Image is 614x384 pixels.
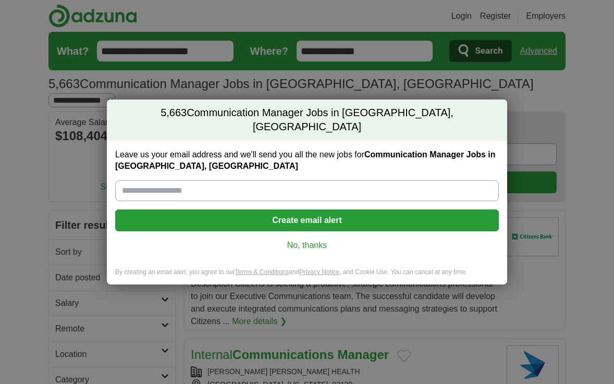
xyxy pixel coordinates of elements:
[115,150,496,170] strong: Communication Manager Jobs in [GEOGRAPHIC_DATA], [GEOGRAPHIC_DATA]
[300,268,340,276] a: Privacy Notice
[235,268,289,276] a: Terms & Conditions
[107,268,507,285] div: By creating an email alert, you agree to our and , and Cookie Use. You can cancel at any time.
[161,106,187,120] span: 5,663
[115,209,499,231] button: Create email alert
[115,149,499,172] label: Leave us your email address and we'll send you all the new jobs for
[107,100,507,141] h2: Communication Manager Jobs in [GEOGRAPHIC_DATA], [GEOGRAPHIC_DATA]
[124,240,490,251] a: No, thanks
